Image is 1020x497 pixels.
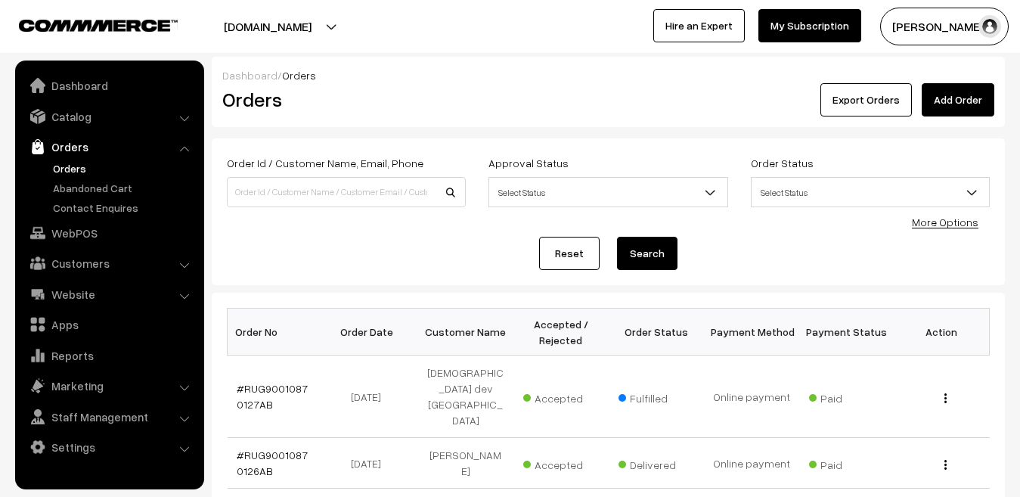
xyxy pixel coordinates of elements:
a: More Options [912,216,978,228]
span: Paid [809,387,885,406]
a: Reports [19,342,199,369]
button: Export Orders [820,83,912,116]
th: Accepted / Rejected [513,309,609,356]
div: / [222,67,994,83]
a: Staff Management [19,403,199,430]
span: Select Status [489,179,727,206]
a: Customers [19,250,199,277]
img: COMMMERCE [19,20,178,31]
th: Payment Method [704,309,799,356]
label: Order Status [751,155,814,171]
th: Order Date [323,309,418,356]
th: Customer Name [418,309,513,356]
a: Orders [19,133,199,160]
span: Accepted [523,387,599,406]
img: user [978,15,1001,38]
a: Marketing [19,372,199,399]
h2: Orders [222,88,464,111]
td: Online payment [704,438,799,489]
a: Apps [19,311,199,338]
td: [DATE] [323,356,418,438]
img: Menu [944,460,947,470]
span: Select Status [751,177,990,207]
a: #RUG90010870127AB [237,382,308,411]
th: Action [894,309,990,356]
span: Delivered [619,453,694,473]
a: Hire an Expert [653,9,745,42]
img: Menu [944,393,947,403]
label: Order Id / Customer Name, Email, Phone [227,155,423,171]
td: [DEMOGRAPHIC_DATA] dev [GEOGRAPHIC_DATA] [418,356,513,438]
span: Fulfilled [619,387,694,406]
span: Select Status [488,177,727,207]
a: Reset [539,237,600,270]
td: Online payment [704,356,799,438]
a: Catalog [19,103,199,130]
th: Payment Status [799,309,894,356]
input: Order Id / Customer Name / Customer Email / Customer Phone [227,177,466,207]
a: Dashboard [222,69,277,82]
th: Order Status [609,309,704,356]
button: [DOMAIN_NAME] [171,8,364,45]
a: COMMMERCE [19,15,151,33]
a: My Subscription [758,9,861,42]
span: Select Status [752,179,989,206]
th: Order No [228,309,323,356]
a: Abandoned Cart [49,180,199,196]
a: WebPOS [19,219,199,247]
a: Add Order [922,83,994,116]
a: #RUG90010870126AB [237,449,308,477]
span: Orders [282,69,316,82]
button: [PERSON_NAME] [880,8,1009,45]
a: Orders [49,160,199,176]
td: [DATE] [323,438,418,489]
label: Approval Status [488,155,569,171]
a: Contact Enquires [49,200,199,216]
a: Website [19,281,199,308]
button: Search [617,237,677,270]
a: Dashboard [19,72,199,99]
a: Settings [19,433,199,461]
span: Accepted [523,453,599,473]
td: [PERSON_NAME] [418,438,513,489]
span: Paid [809,453,885,473]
